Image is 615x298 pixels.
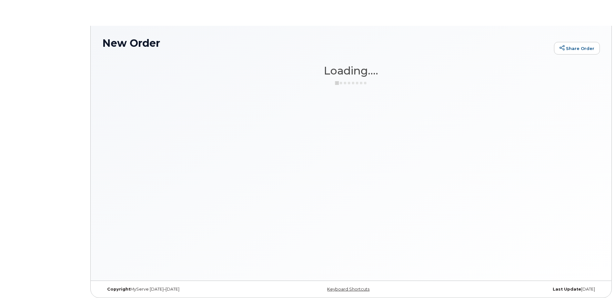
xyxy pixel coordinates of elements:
div: MyServe [DATE]–[DATE] [102,287,268,292]
strong: Copyright [107,287,130,292]
strong: Last Update [553,287,581,292]
h1: New Order [102,37,551,49]
div: [DATE] [434,287,600,292]
a: Share Order [554,42,600,55]
h1: Loading.... [102,65,600,76]
img: ajax-loader-3a6953c30dc77f0bf724df975f13086db4f4c1262e45940f03d1251963f1bf2e.gif [335,81,367,85]
a: Keyboard Shortcuts [327,287,369,292]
